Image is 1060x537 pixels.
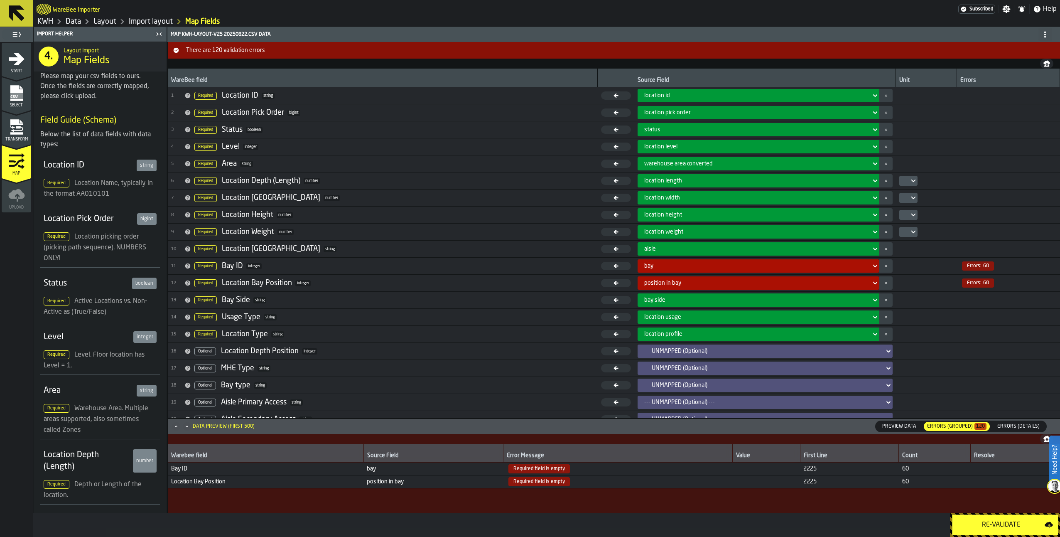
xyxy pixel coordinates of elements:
[271,331,284,337] span: string
[222,296,250,305] div: Bay Side
[183,47,1058,54] span: There are 120 validation errors
[194,279,217,287] span: Required
[644,229,683,235] span: location weight
[879,157,893,170] button: button-
[967,263,981,269] span: Errors:
[194,399,216,406] span: Optional
[638,77,892,85] div: Source Field
[1040,434,1053,444] button: button-
[969,6,993,12] span: Subscribed
[2,171,31,176] span: Map
[803,478,895,485] span: 2225
[879,328,893,341] button: button-
[246,127,263,133] span: boolean
[222,193,320,202] div: Location [GEOGRAPHIC_DATA]
[40,130,160,150] div: Below the list of data fields with data types:
[2,43,31,76] li: menu Start
[1040,59,1053,69] button: button-
[879,423,920,430] span: Preview Data
[644,280,681,286] span: position in bay
[638,310,879,324] div: DropdownMenuValue-location usage
[638,174,879,187] div: DropdownMenuValue-location length
[879,123,893,136] button: button-
[287,110,300,116] span: bigint
[132,278,157,289] div: boolean
[960,261,996,271] div: 1 errors
[638,379,893,392] div: DropdownMenuValue-
[299,416,312,423] span: string
[2,179,31,212] li: menu Upload
[962,261,994,271] span: 60
[222,278,292,288] div: Location Bay Position
[644,382,881,389] div: DropdownMenuValue-
[644,109,868,116] div: DropdownMenuValue-location pick order
[40,115,160,126] h3: Field Guide (Schema)
[53,5,100,13] h2: Sub Title
[194,126,217,134] span: Required
[222,313,260,322] div: Usage Type
[277,212,293,218] span: number
[171,161,181,167] span: 5
[64,54,110,67] span: Map Fields
[879,310,893,324] button: button-
[644,246,656,252] span: aisle
[324,195,340,201] span: number
[879,259,893,273] button: button-
[171,178,181,184] span: 6
[171,144,181,150] span: 4
[194,262,217,270] span: Required
[93,17,116,26] a: link-to-/wh/i/4fb45246-3b77-4bb5-b880-c337c3c5facb/designer
[171,264,181,269] span: 11
[958,5,995,14] a: link-to-/wh/i/4fb45246-3b77-4bb5-b880-c337c3c5facb/settings/billing
[644,399,881,406] div: DropdownMenuValue-
[171,93,181,99] span: 1
[2,29,31,40] label: button-toggle-Toggle Full Menu
[153,29,165,39] label: button-toggle-Close me
[222,159,237,168] div: Area
[324,246,336,252] span: string
[37,2,51,17] a: logo-header
[644,314,681,320] span: location usage
[221,415,296,424] div: Aisle Secondary Access
[638,276,879,290] div: DropdownMenuValue-position in bay
[999,5,1014,13] label: button-toggle-Settings
[1014,5,1029,13] label: button-toggle-Notifications
[171,422,181,431] button: Maximize
[2,111,31,144] li: menu Transform
[644,109,691,116] span: location pick order
[991,421,1046,432] div: thumb
[171,195,181,201] span: 7
[40,71,160,81] div: Please map your csv fields to ours.
[958,5,995,14] div: Menu Subscription
[44,352,145,369] span: Level. Floor location has Level = 1.
[194,211,217,219] span: Required
[222,91,258,100] div: Location ID
[644,280,868,286] div: DropdownMenuValue-position in bay
[171,127,181,133] span: 3
[253,297,266,303] span: string
[367,478,500,485] span: position in bay
[194,160,217,168] span: Required
[171,349,181,354] span: 16
[171,383,181,388] span: 18
[171,77,594,85] div: WareBee field
[960,77,1056,85] div: Errors
[44,179,69,187] span: Required
[1030,4,1060,14] label: button-toggle-Help
[171,452,360,461] div: Warebee field
[194,194,217,202] span: Required
[923,421,990,431] label: button-switch-multi-Errors (Summary)
[957,520,1045,530] div: Re-Validate
[194,143,217,151] span: Required
[222,125,243,134] div: Status
[638,89,879,102] div: DropdownMenuValue-location id
[44,405,148,434] span: Warehouse Area. Multiple areas supported, also sometimes called Zones
[171,466,360,472] span: Bay ID
[879,174,893,187] button: button-
[879,293,893,307] button: button-
[736,452,797,461] div: Value
[44,278,129,289] div: Status
[221,364,254,373] div: MHE Type
[879,106,893,119] button: button-
[644,331,868,337] div: DropdownMenuValue-location profile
